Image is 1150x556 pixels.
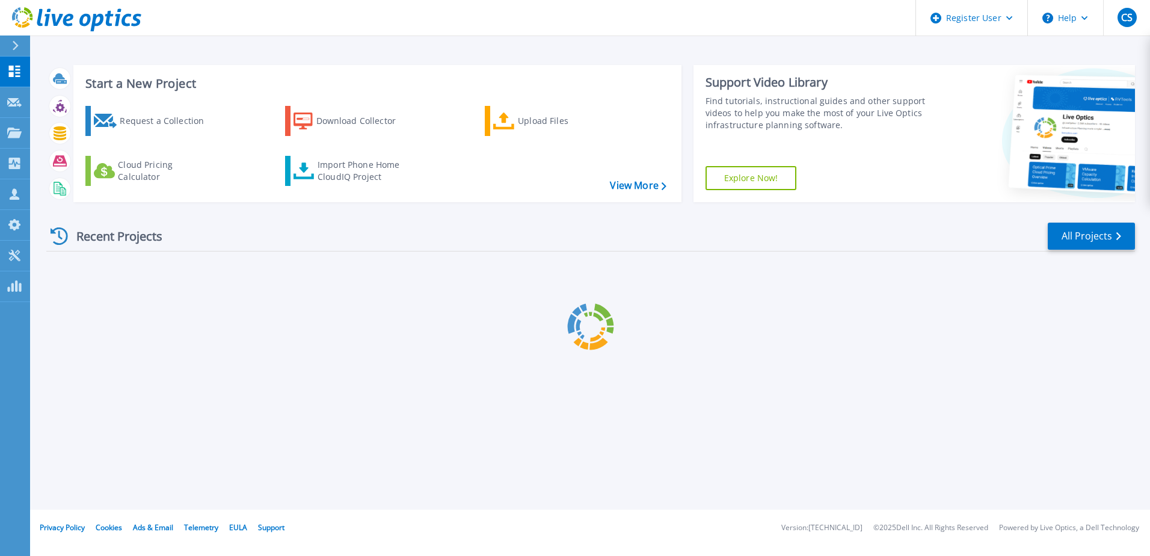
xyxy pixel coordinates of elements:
div: Support Video Library [706,75,930,90]
a: Explore Now! [706,166,797,190]
a: All Projects [1048,223,1135,250]
a: Support [258,522,284,533]
a: Download Collector [285,106,419,136]
div: Recent Projects [46,221,179,251]
li: Version: [TECHNICAL_ID] [781,524,862,532]
a: EULA [229,522,247,533]
a: Upload Files [485,106,619,136]
div: Import Phone Home CloudIQ Project [318,159,411,183]
div: Find tutorials, instructional guides and other support videos to help you make the most of your L... [706,95,930,131]
li: © 2025 Dell Inc. All Rights Reserved [873,524,988,532]
h3: Start a New Project [85,77,666,90]
a: Privacy Policy [40,522,85,533]
a: Ads & Email [133,522,173,533]
div: Request a Collection [120,109,216,133]
a: Cookies [96,522,122,533]
a: Request a Collection [85,106,220,136]
a: Telemetry [184,522,218,533]
a: View More [610,180,666,191]
div: Download Collector [316,109,413,133]
div: Cloud Pricing Calculator [118,159,214,183]
div: Upload Files [518,109,614,133]
a: Cloud Pricing Calculator [85,156,220,186]
span: CS [1121,13,1133,22]
li: Powered by Live Optics, a Dell Technology [999,524,1139,532]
